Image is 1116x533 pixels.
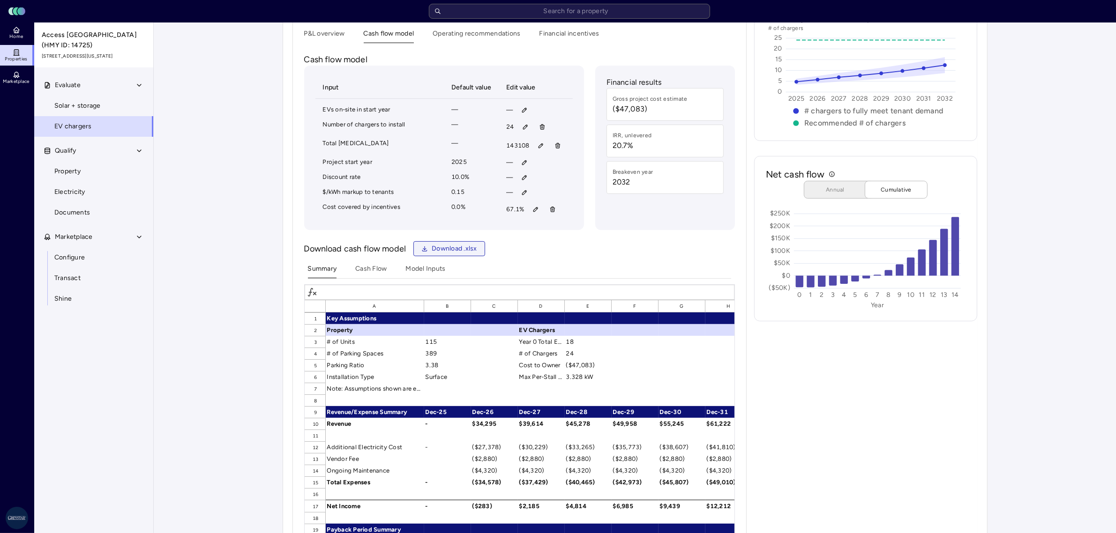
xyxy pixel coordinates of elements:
div: $39,614 [518,418,565,429]
text: ($50K) [769,284,790,292]
text: $50K [774,259,790,267]
div: Dec-26 [471,406,518,418]
div: Total Expenses [326,476,424,488]
div: - [424,441,471,453]
span: 2032 [613,177,653,188]
div: 3.328 kW [565,371,612,383]
button: Cash flow model [364,29,414,43]
div: Dec-29 [612,406,659,418]
div: Note: Assumptions shown are editable in Model Inputs only [326,383,424,394]
div: Revenue/Expense Summary [326,406,424,418]
div: IRR, unlevered [613,131,652,140]
div: ($49,010) [705,476,752,488]
text: 13 [941,291,948,299]
div: 15 [305,476,326,488]
text: $250K [770,210,790,218]
td: $/kWh markup to tenants [315,185,444,200]
text: 0 [778,88,782,96]
p: Download cash flow model [304,243,406,255]
div: ($27,378) [471,441,518,453]
div: ($45,807) [659,476,705,488]
div: Ongoing Maintenance [326,465,424,476]
div: F [612,300,659,312]
span: 24 [506,122,514,132]
span: Evaluate [55,80,81,90]
a: Shine [34,289,154,309]
text: 5 [778,77,782,85]
text: 2032 [937,95,953,103]
text: 10 [907,291,914,299]
td: 0.0% [444,200,499,219]
text: 3 [831,291,835,299]
div: Key Assumptions [326,312,424,324]
td: Total [MEDICAL_DATA] [315,136,444,155]
div: Dec-30 [659,406,705,418]
text: 2027 [831,95,847,103]
div: - [424,476,471,488]
div: $55,245 [659,418,705,429]
text: 2 [820,291,824,299]
div: ($4,320) [612,465,659,476]
th: Edit value [499,77,573,99]
div: 2 [305,324,326,336]
th: Default value [444,77,499,99]
button: Evaluate [34,75,154,96]
text: $100K [771,247,790,255]
td: 10.0% [444,170,499,185]
div: Surface [424,371,471,383]
div: 115 [424,336,471,348]
div: $2,185 [518,500,565,512]
div: Revenue [326,418,424,429]
a: Solar + storage [34,96,154,116]
a: Documents [34,202,154,223]
div: ($33,265) [565,441,612,453]
text: 2028 [852,95,868,103]
div: $61,222 [705,418,752,429]
div: B [424,300,471,312]
text: $150K [771,235,790,243]
div: ($34,578) [471,476,518,488]
text: 2031 [916,95,931,103]
div: 17 [305,500,326,512]
div: 3 [305,336,326,348]
div: $9,439 [659,500,705,512]
span: 143108 [506,141,530,151]
div: 1 [305,312,326,324]
div: 18 [305,512,326,524]
div: E [565,300,612,312]
span: Properties [5,56,28,62]
div: # of Chargers [518,348,565,359]
div: Dec-27 [518,406,565,418]
text: 10 [775,67,782,74]
div: Installation Type [326,371,424,383]
div: A [326,300,424,312]
span: Property [54,166,81,177]
div: 14 [305,465,326,476]
div: Property [326,324,424,336]
span: [STREET_ADDRESS][US_STATE] [42,52,147,60]
span: Electricity [54,187,85,197]
span: 20.7% [613,140,652,151]
div: Parking Ratio [326,359,424,371]
a: Download .xlsx [413,241,485,256]
text: 0 [797,291,801,299]
span: — [506,157,513,168]
td: Cost covered by incentives [315,200,444,219]
div: 5 [305,359,326,371]
div: 13 [305,453,326,465]
div: Year 0 Total EVs [518,336,565,348]
div: ($41,810) [705,441,752,453]
div: ($2,880) [518,453,565,465]
td: Project start year [315,155,444,170]
span: Documents [54,207,90,218]
div: 10 [305,418,326,429]
div: 4 [305,348,326,359]
div: ($40,465) [565,476,612,488]
div: ($4,320) [471,465,518,476]
text: 1 [809,291,812,299]
text: 2030 [894,95,911,103]
text: 25 [774,34,782,42]
span: Qualify [55,146,76,156]
th: Input [315,77,444,99]
text: Recommended # of chargers [804,119,906,128]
